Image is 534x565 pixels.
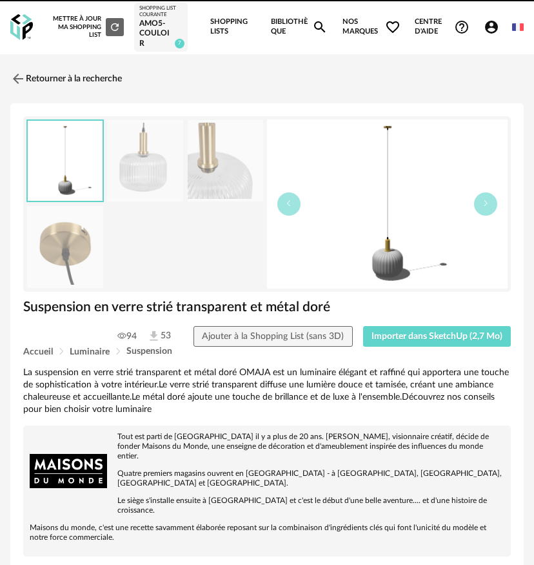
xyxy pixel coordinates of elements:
span: Heart Outline icon [385,19,400,35]
a: Retourner à la recherche [10,65,122,93]
img: suspension-en-verre-strie-transparent-et-metal-dore-1000-5-5-246743_2.jpg [188,120,264,202]
span: 53 [147,329,171,343]
h1: Suspension en verre strié transparent et métal doré [23,298,511,316]
img: suspension-en-verre-strie-transparent-et-metal-dore-1000-5-5-246743_1.jpg [107,120,183,202]
span: Accueil [23,347,53,356]
span: 94 [117,331,137,342]
img: OXP [10,14,33,41]
p: Le siège s'installe ensuite à [GEOGRAPHIC_DATA] et c'est le début d'une belle aventure.... et d'u... [30,496,504,515]
button: Ajouter à la Shopping List (sans 3D) [193,326,353,347]
p: Tout est parti de [GEOGRAPHIC_DATA] il y a plus de 20 ans. [PERSON_NAME], visionnaire créatif, dé... [30,432,504,461]
img: svg+xml;base64,PHN2ZyB3aWR0aD0iMjQiIGhlaWdodD0iMjQiIHZpZXdCb3g9IjAgMCAyNCAyNCIgZmlsbD0ibm9uZSIgeG... [10,71,26,87]
div: Shopping List courante [139,5,183,19]
div: Breadcrumb [23,347,511,356]
span: Suspension [126,347,172,356]
span: Magnify icon [312,19,328,35]
div: AMO5-Couloir [139,19,183,49]
img: fr [512,21,524,33]
span: Refresh icon [109,23,121,30]
img: brand logo [30,432,107,509]
p: Quatre premiers magasins ouvrent en [GEOGRAPHIC_DATA] - à [GEOGRAPHIC_DATA], [GEOGRAPHIC_DATA], [... [30,469,504,488]
button: Importer dans SketchUp (2,7 Mo) [363,326,511,347]
div: Mettre à jour ma Shopping List [48,15,124,39]
span: Centre d'aideHelp Circle Outline icon [415,17,470,36]
span: Account Circle icon [484,19,499,35]
div: La suspension en verre strié transparent et métal doré OMAJA est un luminaire élégant et raffiné ... [23,367,511,416]
span: Ajouter à la Shopping List (sans 3D) [202,332,344,341]
img: Téléchargements [147,329,161,343]
span: Luminaire [70,347,110,356]
span: Help Circle Outline icon [454,19,470,35]
img: suspension-en-verre-strie-transparent-et-metal-dore-1000-5-5-246743_3.jpg [27,206,103,288]
span: 7 [175,39,184,48]
img: thumbnail.png [267,119,508,289]
img: thumbnail.png [28,121,103,201]
span: Account Circle icon [484,19,505,35]
p: Maisons du monde, c'est une recette savamment élaborée reposant sur la combinaison d'ingrédients ... [30,523,504,542]
span: Importer dans SketchUp (2,7 Mo) [371,332,502,341]
a: Shopping List courante AMO5-Couloir 7 [139,5,183,49]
